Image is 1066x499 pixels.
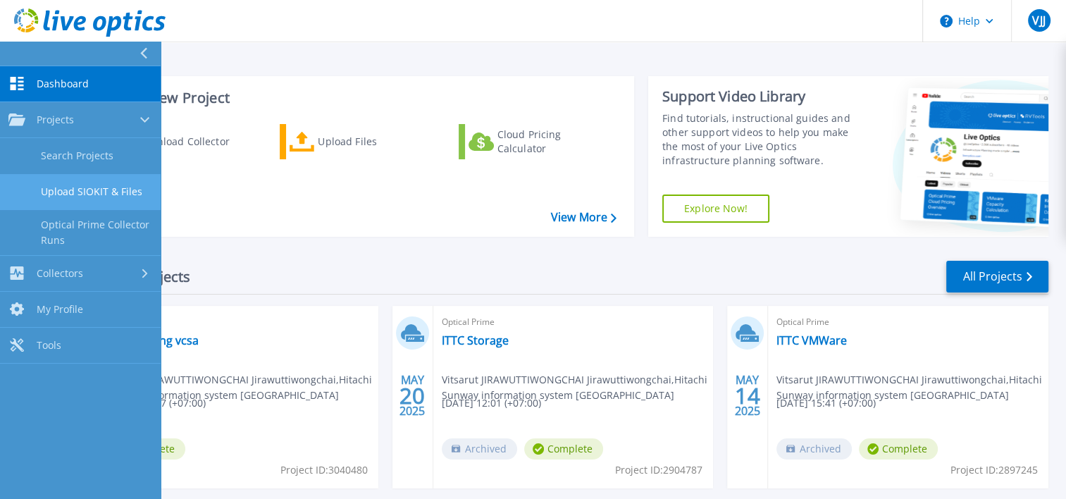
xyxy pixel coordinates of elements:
[776,395,876,411] span: [DATE] 15:41 (+07:00)
[615,462,702,478] span: Project ID: 2904787
[442,314,705,330] span: Optical Prime
[106,372,378,403] span: Vitsarut JIRAWUTTIWONGCHAI Jirawuttiwongchai , Hitachi Sunway information system [GEOGRAPHIC_DATA]
[662,87,863,106] div: Support Video Library
[859,438,938,460] span: Complete
[280,462,368,478] span: Project ID: 3040480
[100,124,257,159] a: Download Collector
[442,438,517,460] span: Archived
[946,261,1048,292] a: All Projects
[662,195,769,223] a: Explore Now!
[100,90,616,106] h3: Start a New Project
[497,128,610,156] div: Cloud Pricing Calculator
[280,124,437,159] a: Upload Files
[735,390,760,402] span: 14
[106,314,370,330] span: Optical Prime
[318,128,430,156] div: Upload Files
[734,370,761,421] div: MAY 2025
[37,339,61,352] span: Tools
[37,267,83,280] span: Collectors
[459,124,616,159] a: Cloud Pricing Calculator
[37,303,83,316] span: My Profile
[37,78,89,90] span: Dashboard
[776,372,1048,403] span: Vitsarut JIRAWUTTIWONGCHAI Jirawuttiwongchai , Hitachi Sunway information system [GEOGRAPHIC_DATA]
[776,438,852,460] span: Archived
[776,333,847,347] a: ITTC VMWare
[442,395,541,411] span: [DATE] 12:01 (+07:00)
[136,128,249,156] div: Download Collector
[1032,15,1045,26] span: VJJ
[442,372,714,403] span: Vitsarut JIRAWUTTIWONGCHAI Jirawuttiwongchai , Hitachi Sunway information system [GEOGRAPHIC_DATA]
[776,314,1040,330] span: Optical Prime
[524,438,603,460] span: Complete
[399,390,425,402] span: 20
[37,113,74,126] span: Projects
[662,111,863,168] div: Find tutorials, instructional guides and other support videos to help you make the most of your L...
[399,370,426,421] div: MAY 2025
[950,462,1038,478] span: Project ID: 2897245
[442,333,509,347] a: ITTC Storage
[551,211,616,224] a: View More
